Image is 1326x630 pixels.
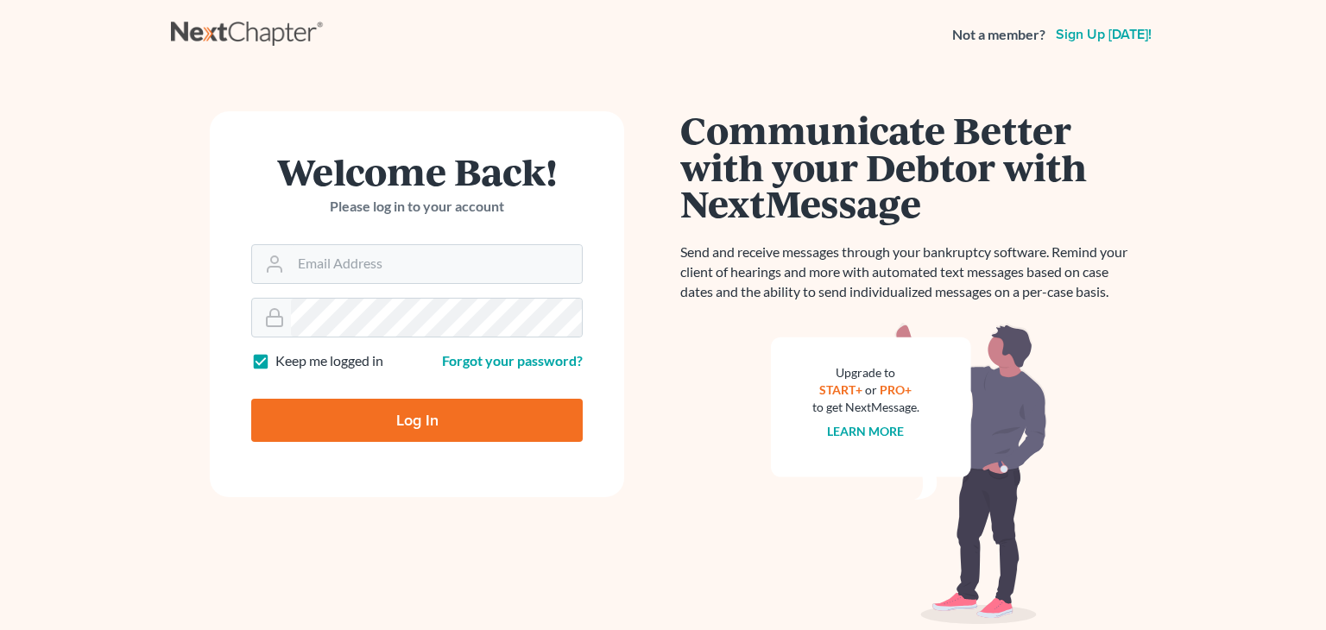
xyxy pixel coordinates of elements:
h1: Communicate Better with your Debtor with NextMessage [680,111,1138,222]
a: START+ [820,382,863,397]
a: PRO+ [881,382,912,397]
input: Log In [251,399,583,442]
span: or [866,382,878,397]
div: Upgrade to [812,364,919,381]
div: to get NextMessage. [812,399,919,416]
img: nextmessage_bg-59042aed3d76b12b5cd301f8e5b87938c9018125f34e5fa2b7a6b67550977c72.svg [771,323,1047,625]
h1: Welcome Back! [251,153,583,190]
input: Email Address [291,245,582,283]
a: Learn more [828,424,905,438]
a: Forgot your password? [442,352,583,369]
label: Keep me logged in [275,351,383,371]
p: Please log in to your account [251,197,583,217]
a: Sign up [DATE]! [1052,28,1155,41]
strong: Not a member? [952,25,1045,45]
p: Send and receive messages through your bankruptcy software. Remind your client of hearings and mo... [680,243,1138,302]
